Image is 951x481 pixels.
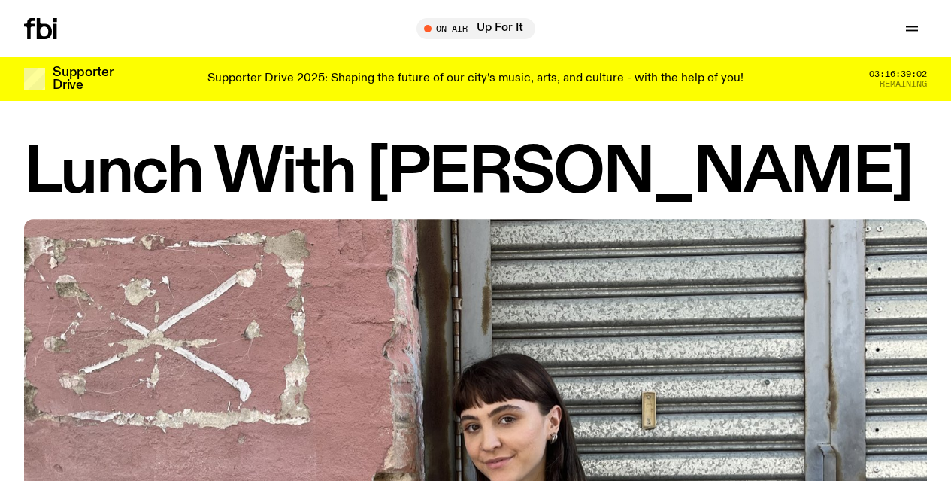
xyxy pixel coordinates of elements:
[869,70,927,78] span: 03:16:39:02
[880,80,927,88] span: Remaining
[207,72,744,86] p: Supporter Drive 2025: Shaping the future of our city’s music, arts, and culture - with the help o...
[416,18,535,39] button: On AirUp For It
[24,143,927,204] h1: Lunch With [PERSON_NAME]
[53,66,113,92] h3: Supporter Drive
